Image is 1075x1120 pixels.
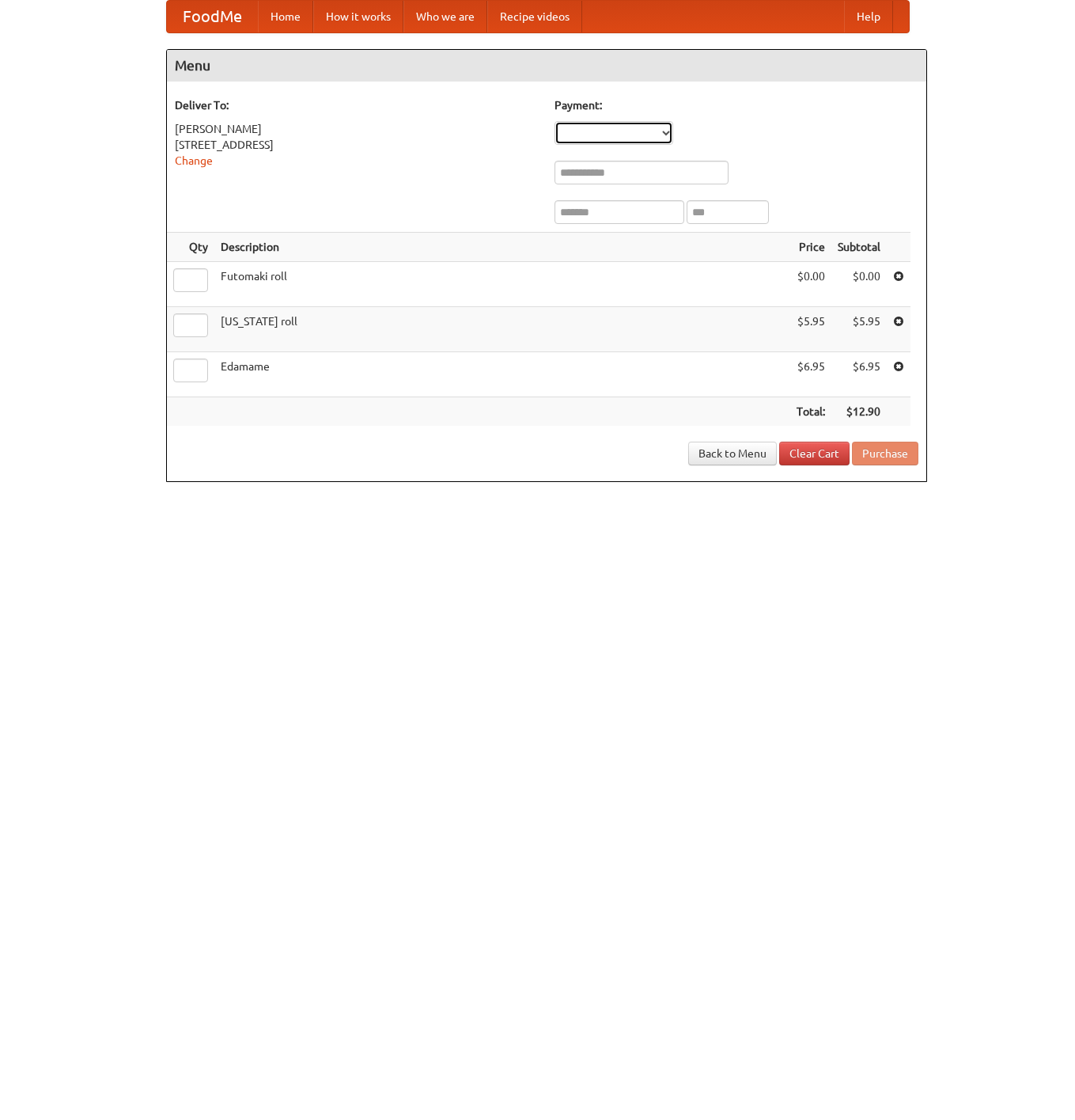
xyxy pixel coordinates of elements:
a: Clear Cart [779,442,850,465]
td: $5.95 [790,307,831,352]
th: Total: [790,397,831,427]
td: $0.00 [831,262,887,307]
h4: Menu [167,50,926,82]
td: Edamame [214,352,790,397]
button: Purchase [852,442,918,465]
td: $6.95 [831,352,887,397]
h5: Payment: [555,97,918,113]
a: Back to Menu [688,442,777,465]
a: Change [175,154,213,167]
th: Description [214,233,790,262]
a: FoodMe [167,1,258,32]
td: $0.00 [790,262,831,307]
a: Help [844,1,893,32]
a: How it works [313,1,403,32]
td: [US_STATE] roll [214,307,790,352]
h5: Deliver To: [175,97,539,113]
th: Subtotal [831,233,887,262]
th: Price [790,233,831,262]
td: Futomaki roll [214,262,790,307]
td: $5.95 [831,307,887,352]
a: Home [258,1,313,32]
th: Qty [167,233,214,262]
div: [PERSON_NAME] [175,121,539,137]
th: $12.90 [831,397,887,427]
a: Recipe videos [487,1,582,32]
td: $6.95 [790,352,831,397]
a: Who we are [403,1,487,32]
div: [STREET_ADDRESS] [175,137,539,153]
